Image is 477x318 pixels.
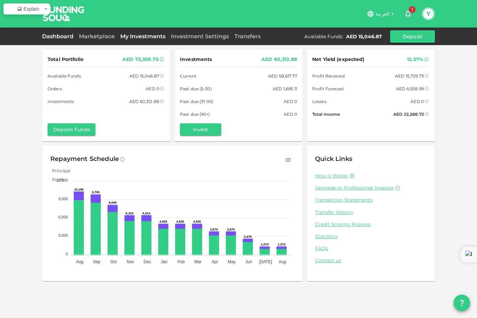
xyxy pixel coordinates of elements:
tspan: [DATE] [259,259,272,264]
div: AED 15,729.73 [395,72,424,80]
span: Investments [180,55,212,64]
div: AED 1,695.11 [273,85,297,92]
button: Y [423,9,434,19]
tspan: Feb [177,259,185,264]
div: AED 22,288.72 [393,111,424,118]
div: AED 60,312.88 [261,55,297,64]
span: Total Portfolio [48,55,83,64]
tspan: Jun [245,259,252,264]
span: Profit Forecast [312,85,344,92]
a: Upgrade to Professional Investor [315,185,427,191]
tspan: 9,000 [58,197,68,201]
a: Statistics [315,233,427,240]
span: Past due (90+) [180,111,210,118]
div: Repayment Schedule [50,154,119,165]
span: Losses [312,98,326,105]
tspan: Aug [279,259,286,264]
span: Total Income [312,111,340,118]
span: Profit Received [312,72,345,80]
span: Current [180,72,196,80]
span: Principal [47,168,70,173]
span: العربية [376,11,389,17]
div: Available Funds : [304,33,343,40]
span: Available Funds [48,72,81,80]
div: 12.57% [407,55,423,64]
button: Deposit [390,30,435,43]
tspan: Nov [127,259,134,264]
tspan: Dec [144,259,151,264]
div: AED 15,046.87 [129,72,159,80]
button: Invest [180,123,221,136]
a: Credit Scoring Process [315,221,427,228]
tspan: 3,000 [58,233,68,237]
div: AED 60,312.88 [129,98,159,105]
a: Investment Settings [168,33,232,40]
div: AED 75,359.75 [122,55,159,64]
tspan: Aug [76,259,83,264]
span: Past due (5-30) [180,85,212,92]
tspan: May [228,259,236,264]
a: Transaction Statements [315,197,427,203]
span: 1 [409,6,416,13]
span: Net Yield (expected) [312,55,365,64]
tspan: Sep [93,259,101,264]
span: Orders [48,85,62,92]
a: My Investments [118,33,168,40]
a: Dashboard [42,33,76,40]
span: Upgrade to Professional Investor [315,185,394,191]
button: Deposit Funds [48,123,95,136]
a: How it Works [315,173,348,179]
div: AED 6,558.99 [396,85,424,92]
tspan: 6,000 [58,215,68,219]
a: Transfer History [315,209,427,216]
a: Transfers [232,33,263,40]
div: AED 0 [284,111,297,118]
a: FAQs [315,245,427,252]
a: Contact us [315,257,427,264]
tspan: Apr [212,259,218,264]
tspan: 0 [66,252,68,256]
button: question [454,295,470,311]
span: Past due (31-90) [180,98,213,105]
div: AED 0 [284,98,297,105]
button: 1 [401,7,415,21]
span: Quick Links [315,155,352,163]
span: Profit [47,177,64,182]
tspan: Mar [194,259,202,264]
span: Investments [48,98,74,105]
tspan: 12,000 [56,178,68,182]
div: AED 15,046.87 [346,33,382,40]
tspan: Jan [161,259,168,264]
div: AED 0 [146,85,159,92]
a: Marketplace [76,33,118,40]
div: AED 58,617.77 [268,72,297,80]
div: AED 0 [410,98,424,105]
tspan: Oct [110,259,117,264]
